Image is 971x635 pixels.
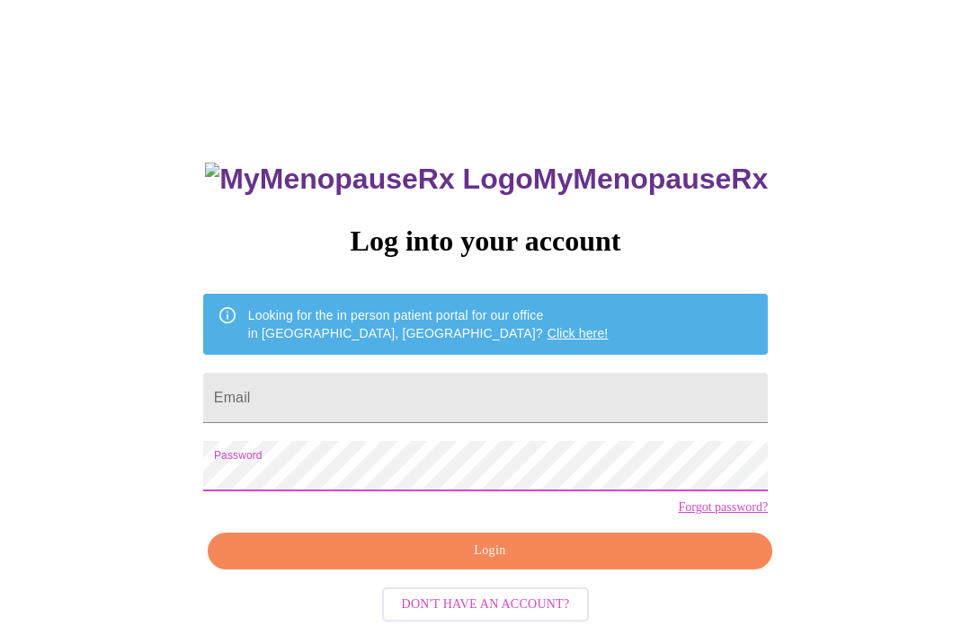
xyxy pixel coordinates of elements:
img: MyMenopauseRx Logo [205,163,532,196]
span: Don't have an account? [402,594,570,616]
button: Don't have an account? [382,587,590,622]
div: Looking for the in person patient portal for our office in [GEOGRAPHIC_DATA], [GEOGRAPHIC_DATA]? [248,299,609,349]
a: Don't have an account? [378,595,594,611]
button: Login [208,533,772,569]
span: Login [228,540,752,562]
a: Forgot password? [678,500,768,515]
h3: Log into your account [203,225,768,258]
h3: MyMenopauseRx [205,163,768,196]
a: Click here! [548,326,609,340]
